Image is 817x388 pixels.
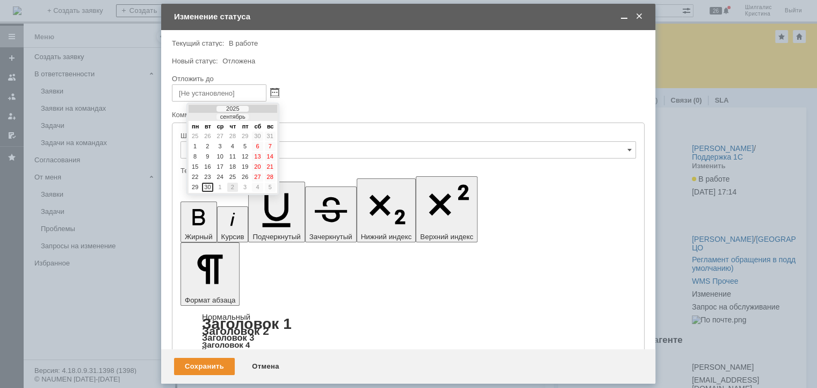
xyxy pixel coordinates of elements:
div: 11 [227,152,238,161]
div: Формат абзаца [180,313,636,355]
div: 10 [215,152,226,161]
span: Курсив [221,233,244,241]
div: 15 [190,162,200,171]
div: 17 [215,162,226,171]
div: Шаблон [180,132,634,139]
div: 19 [240,162,250,171]
div: 27 [252,173,263,182]
span: Подчеркнутый [252,233,300,241]
span: В работе [229,39,258,47]
button: Формат абзаца [180,242,240,306]
div: 4 [252,183,263,192]
div: 24 [215,173,226,182]
div: Текст [180,167,634,174]
label: Новый статус: [172,57,218,65]
div: 30 [252,132,263,141]
span: @[DOMAIN_NAME] [36,145,113,154]
div: 28 [227,132,238,141]
div: 23 [202,173,213,182]
button: Нижний индекс [357,178,416,242]
span: Зачеркнутый [309,233,352,241]
div: 2 [202,142,213,151]
label: Текущий статус: [172,39,224,47]
div: 4 [227,142,238,151]
div: 5 [240,142,250,151]
div: 29 [190,183,200,192]
div: 28 [265,173,276,182]
span: el [29,145,35,154]
td: вс [265,124,276,131]
button: Зачеркнутый [305,186,357,242]
a: Заголовок 1 [202,315,292,332]
span: Нижний индекс [361,233,412,241]
td: чт [227,124,238,131]
div: 3 [215,142,226,151]
span: Верхний индекс [420,233,473,241]
a: Заголовок 4 [202,340,250,349]
div: 2025 [216,106,249,112]
div: сентябрь [216,114,249,120]
div: Отложить до [172,75,642,82]
div: 21 [265,162,276,171]
div: 27 [215,132,226,141]
span: Свернуть (Ctrl + M) [619,12,630,21]
td: пт [240,124,251,131]
span: Жирный [185,233,213,241]
div: 8 [190,152,200,161]
div: 14 [265,152,276,161]
div: 9 [202,152,213,161]
div: 25 [227,173,238,182]
a: Заголовок 3 [202,333,254,342]
div: 29 [240,132,250,141]
a: Код [202,347,216,356]
button: Курсив [217,206,249,242]
div: 1 [190,142,200,151]
td: сб [252,124,263,131]
div: 1 [215,183,226,192]
div: 2 [227,183,238,192]
div: Изменение статуса [174,12,645,21]
div: 6 [252,142,263,151]
button: Жирный [180,202,217,242]
div: 3 [240,183,250,192]
div: 20 [252,162,263,171]
a: Нормальный [202,312,250,321]
div: 18 [227,162,238,171]
div: 25 [190,132,200,141]
button: Верхний индекс [416,176,478,242]
div: 22 [190,173,200,182]
button: Подчеркнутый [248,182,305,242]
span: Закрыть [634,12,645,21]
div: 30 [202,183,213,192]
a: Заголовок 2 [202,325,269,337]
span: Формат абзаца [185,296,235,304]
div: 5 [265,183,276,192]
td: пн [190,124,201,131]
div: 7 [265,142,276,151]
td: ср [215,124,226,131]
div: 26 [202,132,213,141]
div: 31 [265,132,276,141]
input: [Не установлено] [172,84,266,102]
span: Отложена [222,57,255,65]
div: 13 [252,152,263,161]
div: 26 [240,173,250,182]
span: . [27,145,29,154]
div: Комментарий [172,110,642,120]
div: 16 [202,162,213,171]
td: вт [202,124,213,131]
div: 12 [240,152,250,161]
